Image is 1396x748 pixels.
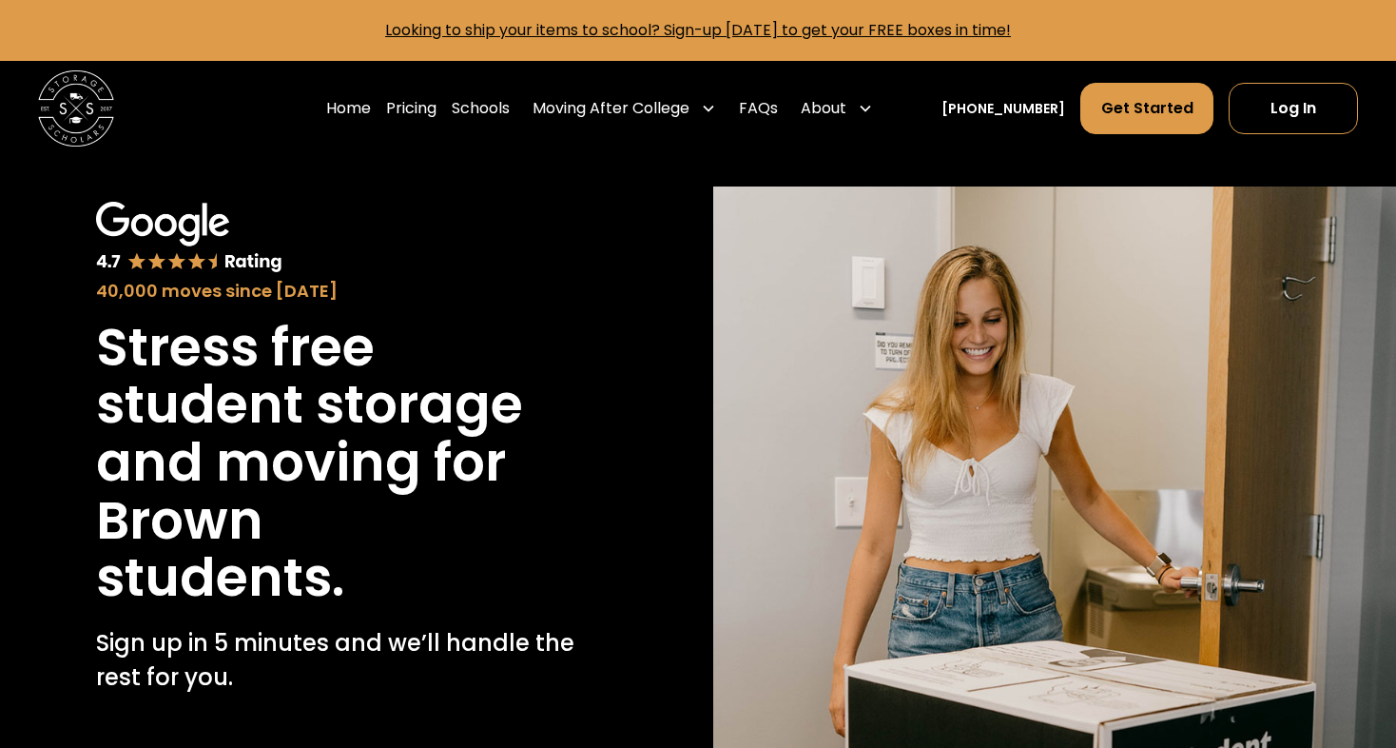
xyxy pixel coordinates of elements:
[96,492,263,550] h1: Brown
[96,278,588,304] div: 40,000 moves since [DATE]
[96,626,588,695] p: Sign up in 5 minutes and we’ll handle the rest for you.
[96,549,344,607] h1: students.
[533,97,689,120] div: Moving After College
[386,82,436,135] a: Pricing
[385,19,1011,41] a: Looking to ship your items to school? Sign-up [DATE] to get your FREE boxes in time!
[1080,83,1212,134] a: Get Started
[452,82,510,135] a: Schools
[38,70,114,147] img: Storage Scholars main logo
[941,99,1065,119] a: [PHONE_NUMBER]
[801,97,846,120] div: About
[96,319,588,492] h1: Stress free student storage and moving for
[326,82,371,135] a: Home
[739,82,778,135] a: FAQs
[1229,83,1358,134] a: Log In
[96,202,282,273] img: Google 4.7 star rating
